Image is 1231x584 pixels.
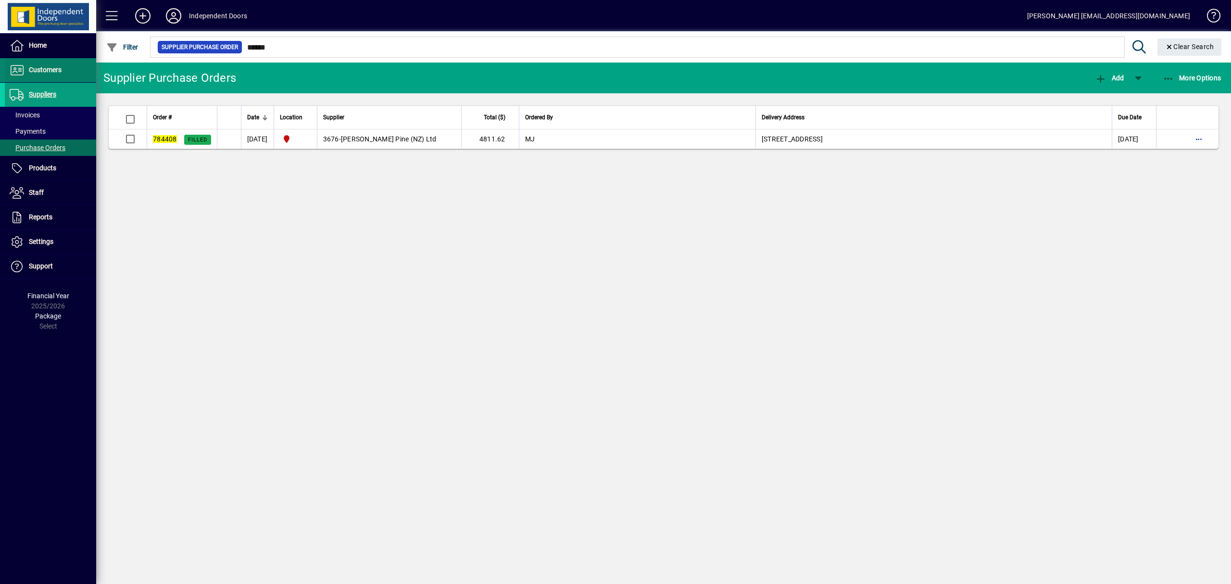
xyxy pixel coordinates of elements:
[762,112,804,123] span: Delivery Address
[188,137,207,143] span: Filled
[1157,38,1222,56] button: Clear
[29,262,53,270] span: Support
[5,230,96,254] a: Settings
[5,107,96,123] a: Invoices
[467,112,514,123] div: Total ($)
[5,254,96,279] a: Support
[323,135,339,143] span: 3676
[5,140,96,156] a: Purchase Orders
[10,111,40,119] span: Invoices
[29,90,56,98] span: Suppliers
[5,181,96,205] a: Staff
[1118,112,1150,123] div: Due Date
[1163,74,1221,82] span: More Options
[29,213,52,221] span: Reports
[35,312,61,320] span: Package
[247,112,268,123] div: Date
[106,43,138,51] span: Filter
[1165,43,1214,51] span: Clear Search
[10,144,65,152] span: Purchase Orders
[1191,131,1206,147] button: More options
[5,34,96,58] a: Home
[29,189,44,196] span: Staff
[241,129,274,149] td: [DATE]
[5,123,96,140] a: Payments
[323,112,344,123] span: Supplier
[153,112,172,123] span: Order #
[1160,69,1224,87] button: More Options
[525,135,535,143] span: MJ
[1112,129,1156,149] td: [DATE]
[27,292,69,300] span: Financial Year
[127,7,158,25] button: Add
[5,205,96,229] a: Reports
[280,112,302,123] span: Location
[755,129,1112,149] td: [STREET_ADDRESS]
[1118,112,1142,123] span: Due Date
[1093,69,1126,87] button: Add
[247,112,259,123] span: Date
[317,129,461,149] td: -
[525,112,553,123] span: Ordered By
[29,41,47,49] span: Home
[189,8,247,24] div: Independent Doors
[158,7,189,25] button: Profile
[484,112,505,123] span: Total ($)
[10,127,46,135] span: Payments
[1095,74,1124,82] span: Add
[1200,2,1219,33] a: Knowledge Base
[280,133,311,145] span: Christchurch
[5,156,96,180] a: Products
[5,58,96,82] a: Customers
[341,135,437,143] span: [PERSON_NAME] Pine (NZ) Ltd
[461,129,519,149] td: 4811.62
[104,38,141,56] button: Filter
[153,135,177,143] em: 784408
[525,112,750,123] div: Ordered By
[103,70,236,86] div: Supplier Purchase Orders
[29,164,56,172] span: Products
[29,66,62,74] span: Customers
[323,112,455,123] div: Supplier
[153,112,211,123] div: Order #
[280,112,311,123] div: Location
[29,238,53,245] span: Settings
[1027,8,1190,24] div: [PERSON_NAME] [EMAIL_ADDRESS][DOMAIN_NAME]
[162,42,238,52] span: Supplier Purchase Order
